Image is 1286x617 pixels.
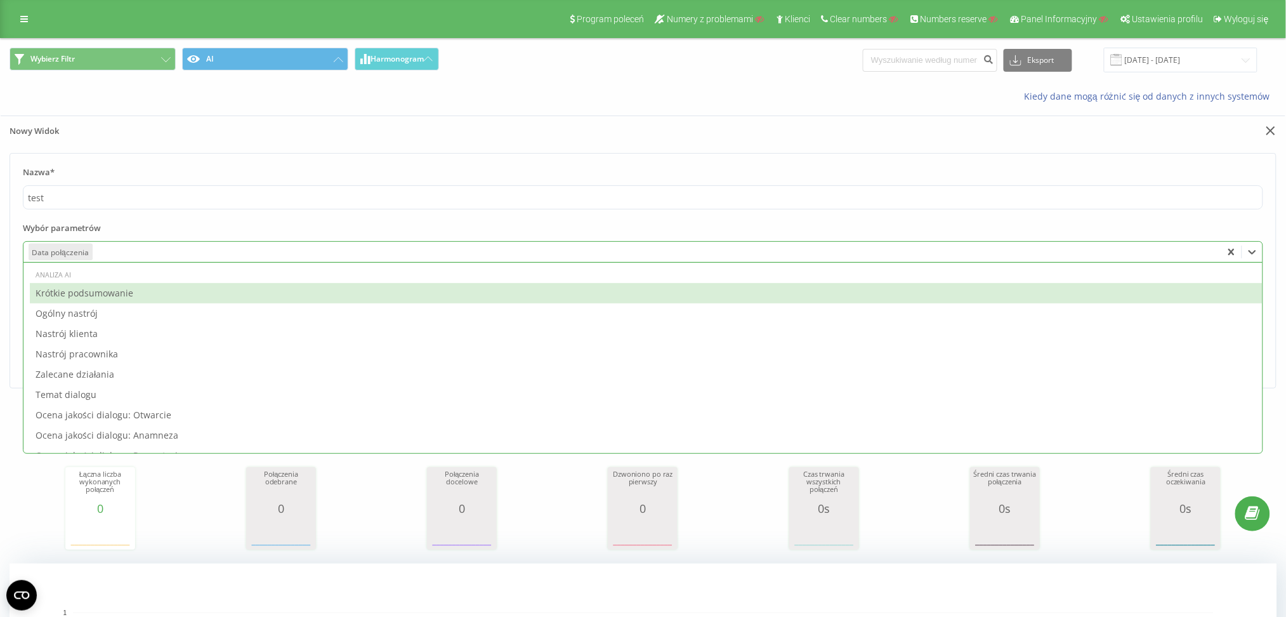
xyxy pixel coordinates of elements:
[69,502,132,515] div: 0
[30,425,1263,446] div: Ocena jakości dialogu: Anamneza
[30,344,1263,364] div: Nastrój pracownika
[23,185,1263,209] input: Wprowadź nazwę
[249,502,313,515] div: 0
[667,14,753,24] span: Numery z problemami
[30,385,1263,405] div: Temat dialogu
[69,515,132,553] svg: A chart.
[785,14,810,24] span: Klienci
[23,166,1263,185] label: Nazwa*
[30,269,1263,281] div: Analiza AI
[30,364,1263,385] div: Zalecane działania
[1262,125,1276,138] button: Zamknij
[10,48,176,70] button: Wybierz Filtr
[249,470,313,502] div: Połączenia odebrane
[30,324,1263,344] div: Nastrój klienta
[1024,90,1276,102] a: Kiedy dane mogą różnić się od danych z innych systemów
[29,244,93,260] div: Data połączenia
[1154,515,1217,553] svg: A chart.
[30,283,1263,303] div: Krótkie podsumowanie
[30,405,1263,425] div: Ocena jakości dialogu: Otwarcie
[430,470,494,502] div: Połączenia docelowe
[30,303,1263,324] div: Ogólny nastrój
[6,580,37,611] button: Open CMP widget
[830,14,887,24] span: Clear numbers
[371,55,424,63] span: Harmonogram
[1154,470,1217,502] div: Średni czas oczekiwania
[792,515,856,553] svg: A chart.
[1132,14,1203,24] span: Ustawienia profilu
[182,48,348,70] button: AI
[1004,49,1072,72] button: Eksport
[577,14,644,24] span: Program poleceń
[973,470,1037,502] div: Średni czas trwania połączenia
[249,515,313,553] svg: A chart.
[63,609,67,616] text: 1
[611,515,674,553] svg: A chart.
[611,502,674,515] div: 0
[27,243,93,262] div: Data połączenia
[10,388,1276,430] p: Podsumowanie statystyk połączeń według określonych filtrów dla wybranego okresu
[920,14,987,24] span: Numbers reserve
[1224,14,1269,24] span: Wyloguj się
[30,446,1263,466] div: Ocena jakości dialogu: Prezentacja
[430,502,494,515] div: 0
[10,125,634,144] p: Nowy Widok
[430,515,494,553] svg: A chart.
[973,515,1037,553] svg: A chart.
[1021,14,1097,24] span: Panel Informacyjny
[69,470,132,502] div: Łączna liczba wykonanych połączeń
[23,222,1263,241] label: Wybór parametrów
[863,49,997,72] input: Wyszukiwanie według numeru
[792,470,856,502] div: Czas trwania wszystkich połączeń
[611,470,674,502] div: Dzwoniono po raz pierwszy
[1154,502,1217,515] div: 0s
[355,48,439,70] button: Harmonogram
[792,502,856,515] div: 0s
[30,54,75,64] span: Wybierz Filtr
[973,502,1037,515] div: 0s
